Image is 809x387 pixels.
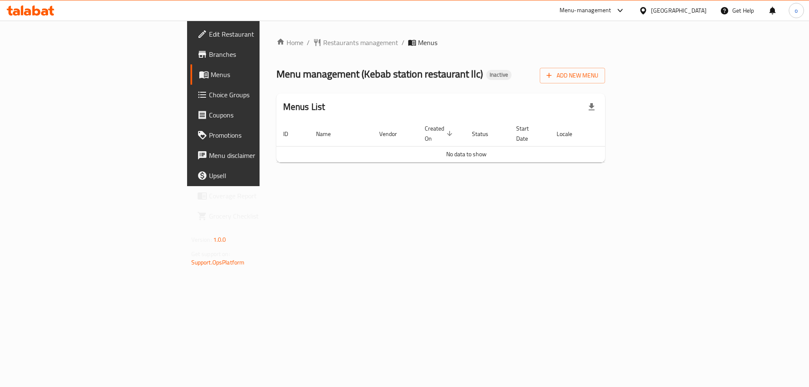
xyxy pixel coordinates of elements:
[795,6,798,15] span: o
[190,105,322,125] a: Coupons
[418,37,437,48] span: Menus
[402,37,404,48] li: /
[557,129,583,139] span: Locale
[191,234,212,245] span: Version:
[486,70,512,80] div: Inactive
[516,123,540,144] span: Start Date
[540,68,605,83] button: Add New Menu
[190,206,322,226] a: Grocery Checklist
[190,64,322,85] a: Menus
[283,129,299,139] span: ID
[209,150,316,160] span: Menu disclaimer
[209,49,316,59] span: Branches
[323,37,398,48] span: Restaurants management
[190,85,322,105] a: Choice Groups
[190,24,322,44] a: Edit Restaurant
[425,123,455,144] span: Created On
[190,186,322,206] a: Coverage Report
[446,149,487,160] span: No data to show
[213,234,226,245] span: 1.0.0
[472,129,499,139] span: Status
[379,129,408,139] span: Vendor
[209,29,316,39] span: Edit Restaurant
[593,121,656,147] th: Actions
[316,129,342,139] span: Name
[276,37,605,48] nav: breadcrumb
[190,165,322,186] a: Upsell
[486,71,512,78] span: Inactive
[191,257,245,268] a: Support.OpsPlatform
[190,44,322,64] a: Branches
[313,37,398,48] a: Restaurants management
[283,101,325,113] h2: Menus List
[211,69,316,80] span: Menus
[209,110,316,120] span: Coupons
[581,97,602,117] div: Export file
[190,145,322,165] a: Menu disclaimer
[546,70,598,81] span: Add New Menu
[209,211,316,221] span: Grocery Checklist
[209,90,316,100] span: Choice Groups
[560,5,611,16] div: Menu-management
[209,171,316,181] span: Upsell
[191,248,230,259] span: Get support on:
[190,125,322,145] a: Promotions
[209,130,316,140] span: Promotions
[209,191,316,201] span: Coverage Report
[276,121,656,163] table: enhanced table
[651,6,707,15] div: [GEOGRAPHIC_DATA]
[276,64,483,83] span: Menu management ( Kebab station restaurant llc )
